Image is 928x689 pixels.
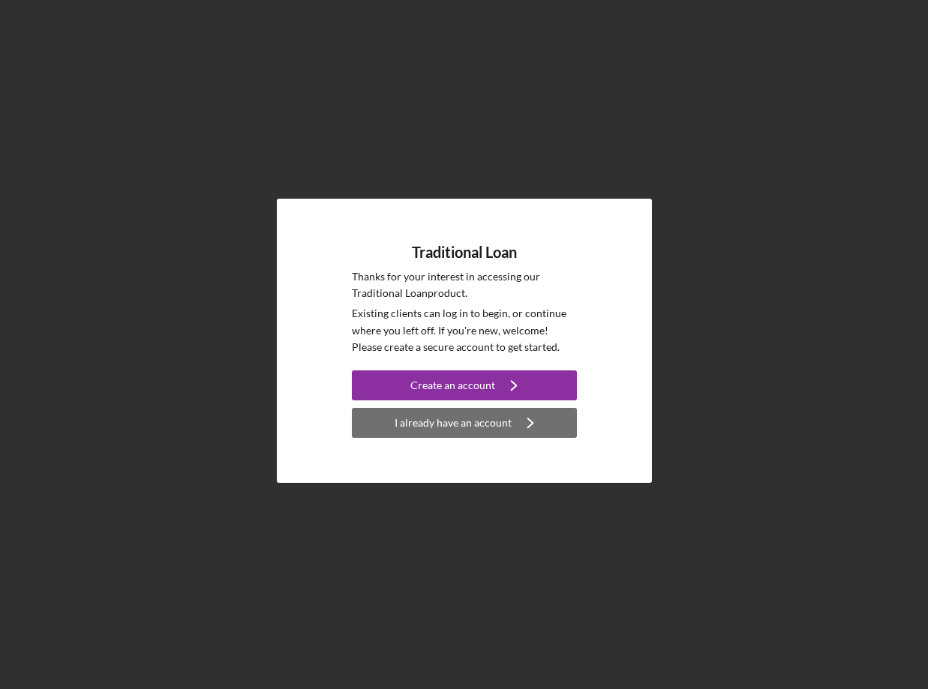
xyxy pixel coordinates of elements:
p: Existing clients can log in to begin, or continue where you left off. If you're new, welcome! Ple... [352,305,577,355]
button: Create an account [352,370,577,400]
a: Create an account [352,370,577,404]
div: I already have an account [395,408,512,438]
p: Thanks for your interest in accessing our Traditional Loan product. [352,268,577,302]
div: Create an account [410,370,495,400]
h4: Traditional Loan [412,244,517,261]
button: I already have an account [352,408,577,438]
